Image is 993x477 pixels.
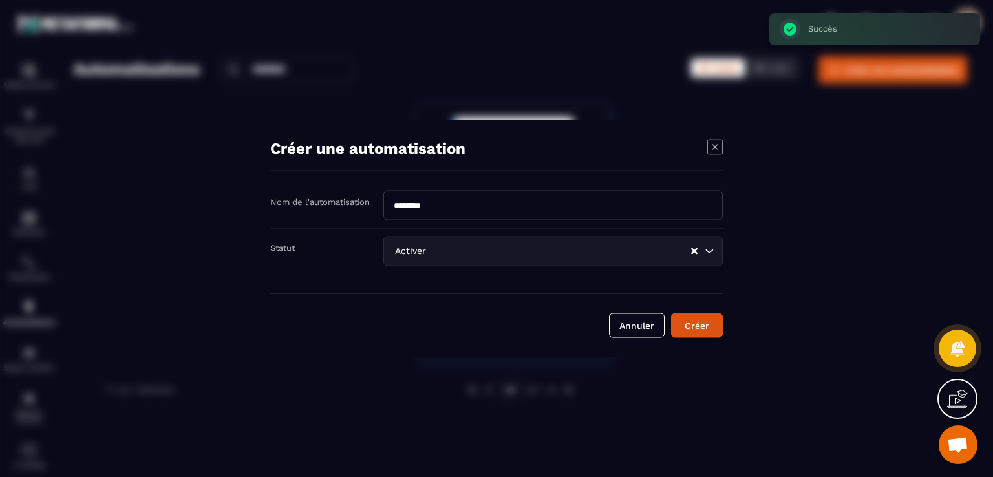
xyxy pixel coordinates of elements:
[609,313,665,338] button: Annuler
[691,246,698,256] button: Clear Selected
[671,313,723,338] button: Créer
[392,244,429,259] span: Activer
[270,140,465,158] h4: Créer une automatisation
[383,237,723,266] div: Search for option
[939,425,977,464] a: Ouvrir le chat
[270,243,295,253] label: Statut
[429,244,690,259] input: Search for option
[270,197,370,207] label: Nom de l'automatisation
